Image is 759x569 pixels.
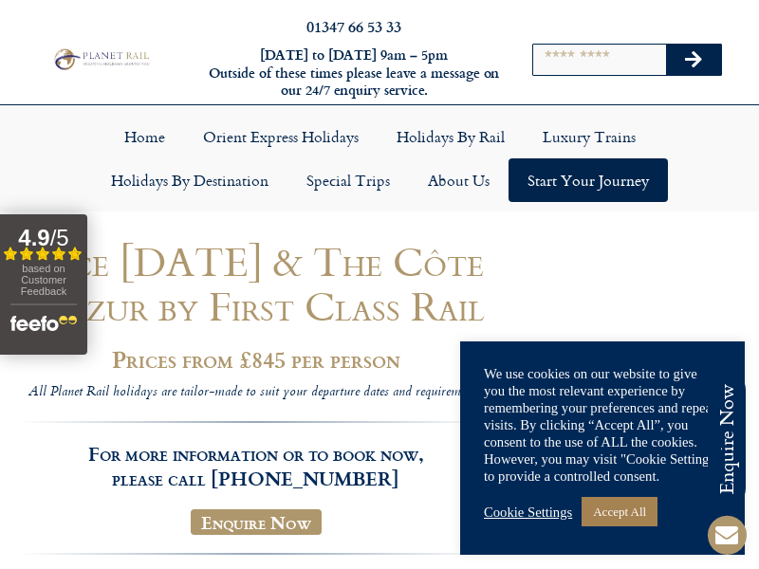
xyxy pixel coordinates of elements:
a: Luxury Trains [524,115,655,158]
a: Accept All [582,497,657,526]
a: Home [105,115,184,158]
a: Holidays by Destination [92,158,287,202]
a: Holidays by Rail [378,115,524,158]
a: 01347 66 53 33 [306,15,401,37]
a: Special Trips [287,158,409,202]
div: We use cookies on our website to give you the most relevant experience by remembering your prefer... [484,365,721,485]
a: Cookie Settings [484,504,572,521]
a: Start your Journey [509,158,668,202]
nav: Menu [9,115,750,202]
a: About Us [409,158,509,202]
button: Search [666,45,721,75]
a: Orient Express Holidays [184,115,378,158]
img: Planet Rail Train Holidays Logo [50,46,152,71]
h6: [DATE] to [DATE] 9am – 5pm Outside of these times please leave a message on our 24/7 enquiry serv... [207,46,501,100]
